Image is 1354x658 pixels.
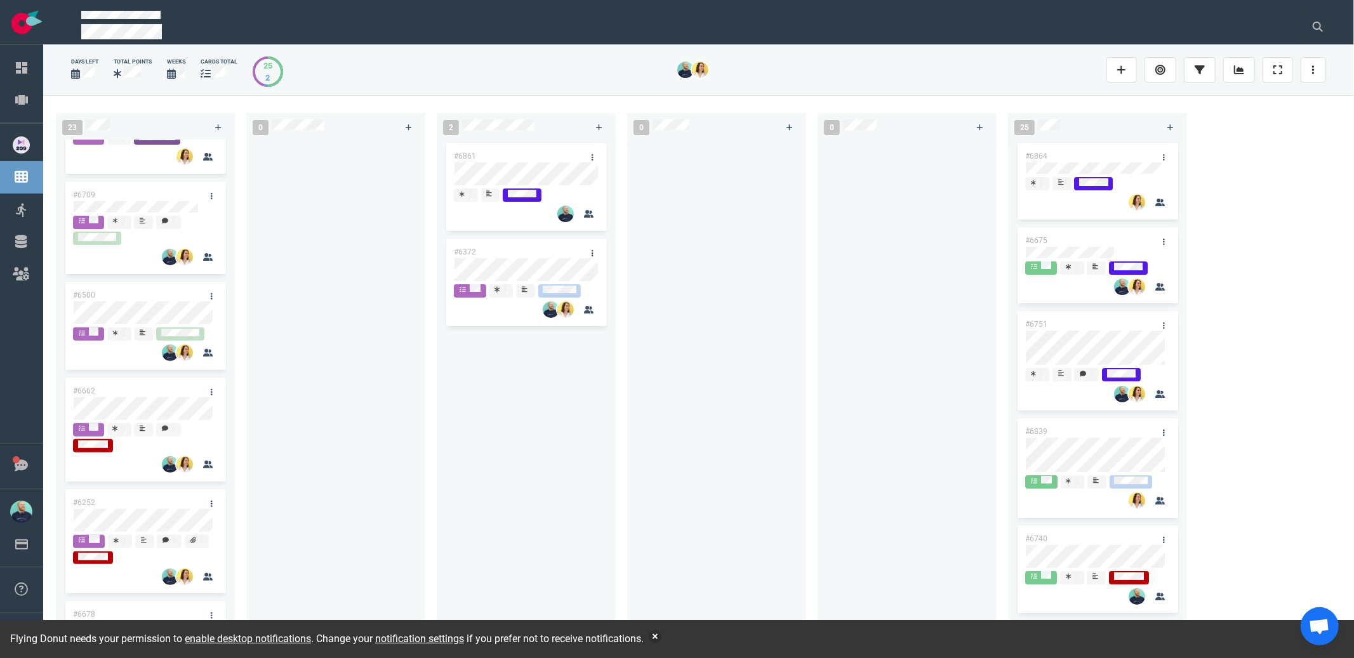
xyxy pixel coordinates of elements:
[1129,588,1145,605] img: 26
[1025,236,1047,245] a: #6675
[176,249,193,265] img: 26
[454,247,476,256] a: #6372
[176,345,193,361] img: 26
[1025,534,1047,543] a: #6740
[1129,194,1145,211] img: 26
[73,498,95,507] a: #6252
[1025,320,1047,329] a: #6751
[677,62,694,78] img: 26
[311,633,644,645] span: . Change your if you prefer not to receive notifications.
[185,633,311,645] a: enable desktop notifications
[176,148,193,165] img: 26
[1301,607,1339,645] div: Ouvrir le chat
[73,610,95,619] a: #6678
[557,206,574,222] img: 26
[71,58,98,66] div: days left
[634,120,649,135] span: 0
[10,633,311,645] span: Flying Donut needs your permission to
[1025,427,1047,436] a: #6839
[263,60,272,72] div: 25
[162,345,178,361] img: 26
[62,120,83,135] span: 23
[1114,386,1131,402] img: 26
[1129,492,1145,509] img: 26
[162,569,178,585] img: 26
[167,58,185,66] div: Weeks
[73,190,95,199] a: #6709
[375,633,464,645] a: notification settings
[176,569,193,585] img: 26
[824,120,840,135] span: 0
[1014,120,1035,135] span: 25
[1129,386,1145,402] img: 26
[692,62,708,78] img: 26
[253,120,269,135] span: 0
[73,291,95,299] a: #6500
[162,249,178,265] img: 26
[114,58,152,66] div: Total Points
[176,456,193,473] img: 26
[1114,279,1131,295] img: 26
[1025,152,1047,161] a: #6864
[454,152,476,161] a: #6861
[557,301,574,318] img: 26
[162,456,178,473] img: 26
[263,72,272,84] div: 2
[73,386,95,395] a: #6662
[443,120,459,135] span: 2
[543,301,559,318] img: 26
[1129,279,1145,295] img: 26
[201,58,237,66] div: cards total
